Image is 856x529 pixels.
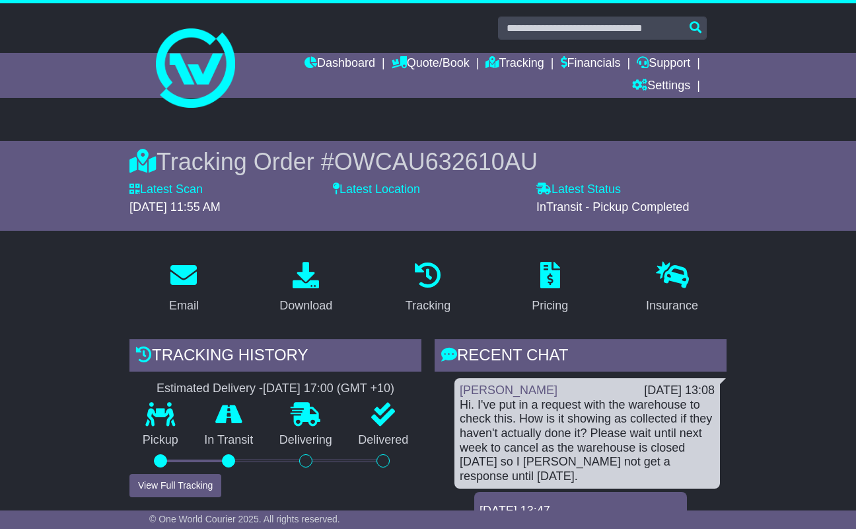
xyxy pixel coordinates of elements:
[406,297,450,315] div: Tracking
[532,297,568,315] div: Pricing
[632,75,690,98] a: Settings
[523,257,577,319] a: Pricing
[345,433,422,448] p: Delivered
[536,183,621,197] label: Latest Status
[485,53,544,75] a: Tracking
[192,433,267,448] p: In Transit
[397,257,459,319] a: Tracking
[271,257,341,319] a: Download
[646,297,698,315] div: Insurance
[304,53,375,75] a: Dashboard
[160,257,207,319] a: Email
[460,398,715,484] div: Hi. I've put in a request with the warehouse to check this. How is it showing as collected if the...
[129,382,421,396] div: Estimated Delivery -
[637,257,707,319] a: Insurance
[392,53,470,75] a: Quote/Book
[149,514,340,524] span: © One World Courier 2025. All rights reserved.
[266,433,345,448] p: Delivering
[334,148,538,175] span: OWCAU632610AU
[129,183,203,197] label: Latest Scan
[129,433,192,448] p: Pickup
[480,504,682,518] div: [DATE] 13:47
[279,297,332,315] div: Download
[169,297,199,315] div: Email
[129,147,727,176] div: Tracking Order #
[536,200,689,214] span: InTransit - Pickup Completed
[460,384,557,397] a: [PERSON_NAME]
[561,53,621,75] a: Financials
[435,339,727,375] div: RECENT CHAT
[263,382,394,396] div: [DATE] 17:00 (GMT +10)
[129,474,221,497] button: View Full Tracking
[129,200,221,214] span: [DATE] 11:55 AM
[637,53,690,75] a: Support
[644,384,715,398] div: [DATE] 13:08
[129,339,421,375] div: Tracking history
[333,183,420,197] label: Latest Location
